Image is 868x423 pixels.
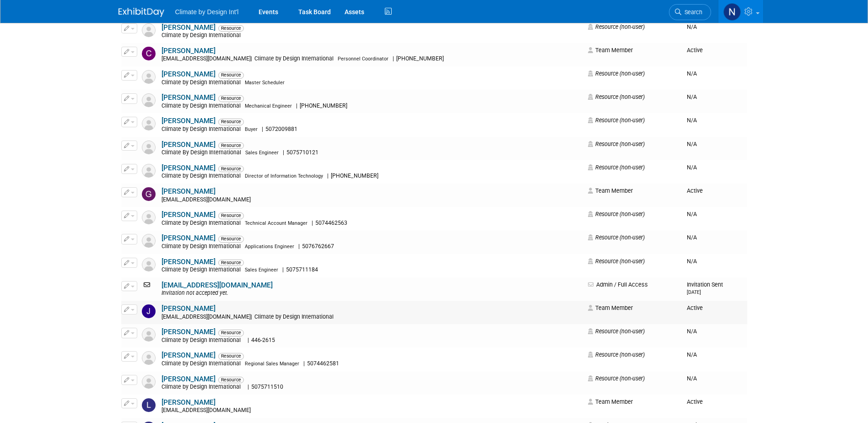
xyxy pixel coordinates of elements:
[690,258,700,265] span: N/A
[325,243,326,249] span: |
[188,351,242,359] a: [PERSON_NAME]
[690,398,706,405] span: Active
[142,70,156,84] img: Resource
[271,126,284,132] span: Buyer
[277,314,279,320] span: |
[690,211,700,217] span: N/A
[275,384,313,390] span: 5075711510
[245,142,270,149] span: Resource
[245,95,270,102] span: Resource
[595,141,652,147] span: Resource (non-user)
[188,32,270,38] span: Climate by Design International
[188,328,242,336] a: [PERSON_NAME]
[188,407,590,414] div: [EMAIL_ADDRESS][DOMAIN_NAME]
[311,149,348,156] span: 5075710121
[142,187,156,201] img: Gary Peterson
[310,266,347,273] span: 5075711184
[142,351,156,365] img: Resource
[595,375,652,382] span: Resource (non-user)
[188,164,242,172] a: [PERSON_NAME]
[690,187,706,194] span: Active
[142,23,156,37] img: Resource
[188,47,242,55] a: [PERSON_NAME]
[279,314,363,320] span: Climate by Design International
[245,72,270,78] span: Resource
[690,351,700,358] span: N/A
[188,126,270,132] span: Climate by Design International
[142,375,156,389] img: Resource
[277,55,279,62] span: |
[326,243,363,249] span: 5076762667
[595,164,652,171] span: Resource (non-user)
[188,220,270,226] span: Climate by Design International
[595,281,655,288] span: Admin / Full Access
[421,55,473,62] span: [PHONE_NUMBER]
[245,236,270,242] span: Resource
[142,117,156,130] img: Resource
[188,281,299,289] a: [EMAIL_ADDRESS][DOMAIN_NAME]
[271,103,318,109] span: Mechanical Engineer
[245,260,270,266] span: Resource
[188,211,242,219] a: [PERSON_NAME]
[690,117,700,124] span: N/A
[271,244,321,249] span: Applications Engineer
[595,187,640,194] span: Team Member
[309,149,311,156] span: |
[188,79,270,86] span: Climate by Design International
[595,351,652,358] span: Resource (non-user)
[331,360,368,367] span: 5074462581
[188,187,242,195] a: [PERSON_NAME]
[245,119,270,125] span: Resource
[188,141,242,149] a: [PERSON_NAME]
[245,377,270,383] span: Resource
[690,281,726,295] span: Invitation Sent
[175,8,239,16] span: Climate by Design Int'l
[188,196,590,204] div: [EMAIL_ADDRESS][DOMAIN_NAME]
[690,234,700,241] span: N/A
[595,328,652,335] span: Resource (non-user)
[690,328,700,335] span: N/A
[188,398,242,407] a: [PERSON_NAME]
[245,212,270,219] span: Resource
[595,93,652,100] span: Resource (non-user)
[279,55,363,62] span: Climate by Design International
[595,258,652,265] span: Resource (non-user)
[690,375,700,382] span: N/A
[142,141,156,154] img: Resource
[188,304,242,313] a: [PERSON_NAME]
[188,70,242,78] a: [PERSON_NAME]
[119,8,164,17] img: ExhibitDay
[142,93,156,107] img: Resource
[142,164,156,178] img: Resource
[309,266,310,273] span: |
[188,360,270,367] span: Climate by Design International
[595,47,640,54] span: Team Member
[271,80,311,86] span: Master Scheduler
[595,70,652,77] span: Resource (non-user)
[245,330,270,336] span: Resource
[595,398,640,405] span: Team Member
[188,23,242,32] a: [PERSON_NAME]
[188,314,590,321] div: [EMAIL_ADDRESS][DOMAIN_NAME]
[690,47,706,54] span: Active
[188,173,270,179] span: Climate by Design International
[271,173,350,179] span: Director of Information Technology
[188,258,242,266] a: [PERSON_NAME]
[330,360,331,367] span: |
[690,70,700,77] span: N/A
[188,375,242,383] a: [PERSON_NAME]
[272,150,305,156] span: Sales Engineer
[188,384,270,390] span: Climate by Design International
[245,353,270,359] span: Resource
[723,3,741,21] img: Neil Tamppari
[690,141,700,147] span: N/A
[142,234,156,248] img: Resource
[669,4,711,20] a: Search
[188,149,270,156] span: Climate By Design International
[188,103,270,109] span: Climate by Design International
[142,258,156,271] img: Resource
[271,220,334,226] span: Technical Account Manager
[419,55,421,62] span: |
[681,9,702,16] span: Search
[271,267,305,273] span: Sales Engineer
